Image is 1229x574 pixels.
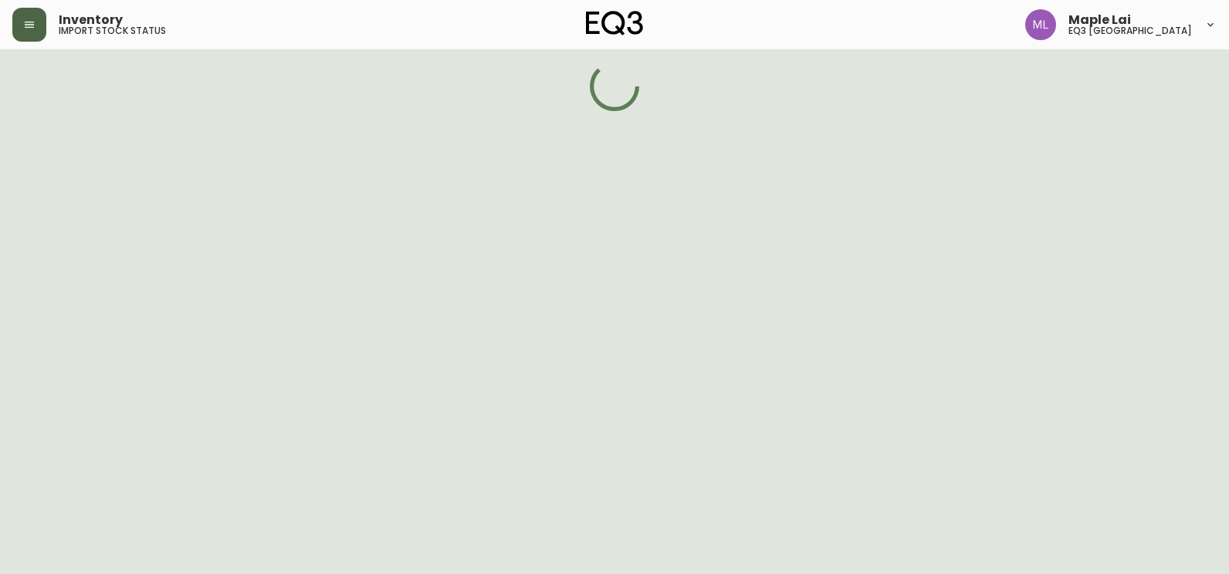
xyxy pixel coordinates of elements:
img: 61e28cffcf8cc9f4e300d877dd684943 [1025,9,1056,40]
span: Inventory [59,14,123,26]
img: logo [586,11,643,35]
h5: eq3 [GEOGRAPHIC_DATA] [1068,26,1192,35]
h5: import stock status [59,26,166,35]
span: Maple Lai [1068,14,1131,26]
